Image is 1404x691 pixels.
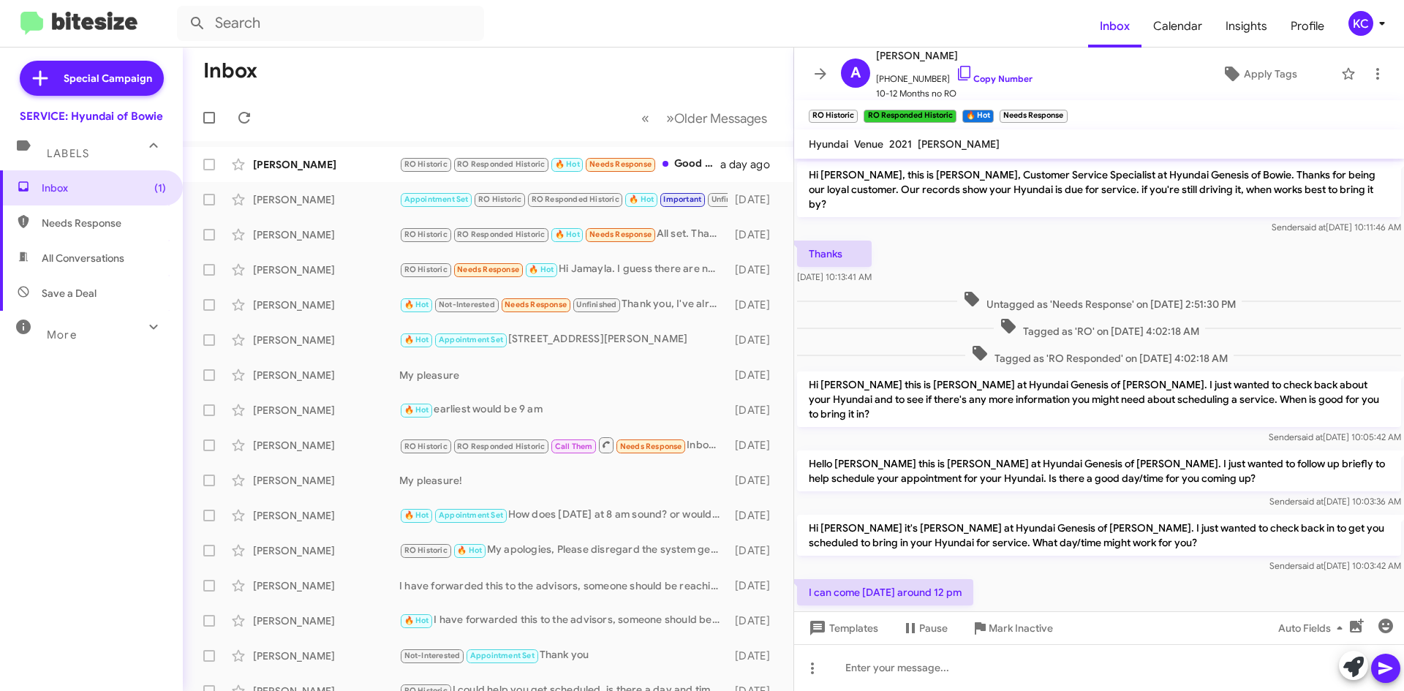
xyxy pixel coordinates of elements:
[1269,496,1401,507] span: Sender [DATE] 10:03:36 AM
[797,450,1401,491] p: Hello [PERSON_NAME] this is [PERSON_NAME] at Hyundai Genesis of [PERSON_NAME]. I just wanted to f...
[989,615,1053,641] span: Mark Inactive
[959,615,1065,641] button: Mark Inactive
[1244,61,1297,87] span: Apply Tags
[1269,560,1401,571] span: Sender [DATE] 10:03:42 AM
[728,649,782,663] div: [DATE]
[728,192,782,207] div: [DATE]
[809,137,848,151] span: Hyundai
[399,436,728,454] div: Inbound Call
[555,442,593,451] span: Call Them
[728,613,782,628] div: [DATE]
[674,110,767,127] span: Older Messages
[797,515,1401,556] p: Hi [PERSON_NAME] it's [PERSON_NAME] at Hyundai Genesis of [PERSON_NAME]. I just wanted to check b...
[728,543,782,558] div: [DATE]
[633,103,776,133] nav: Page navigation example
[203,59,257,83] h1: Inbox
[994,317,1205,339] span: Tagged as 'RO' on [DATE] 4:02:18 AM
[399,473,728,488] div: My pleasure!
[457,265,519,274] span: Needs Response
[404,230,448,239] span: RO Historic
[728,263,782,277] div: [DATE]
[728,333,782,347] div: [DATE]
[1141,5,1214,48] a: Calendar
[470,651,535,660] span: Appointment Set
[728,403,782,418] div: [DATE]
[890,615,959,641] button: Pause
[962,110,994,123] small: 🔥 Hot
[399,226,728,243] div: All set. Thanks!
[850,61,861,85] span: A
[253,368,399,382] div: [PERSON_NAME]
[876,86,1033,101] span: 10-12 Months no RO
[1300,222,1326,233] span: said at
[1267,615,1360,641] button: Auto Fields
[728,298,782,312] div: [DATE]
[404,545,448,555] span: RO Historic
[404,335,429,344] span: 🔥 Hot
[47,147,89,160] span: Labels
[404,442,448,451] span: RO Historic
[404,616,429,625] span: 🔥 Hot
[712,195,752,204] span: Unfinished
[47,328,77,341] span: More
[1278,615,1348,641] span: Auto Fields
[478,195,521,204] span: RO Historic
[457,545,482,555] span: 🔥 Hot
[399,191,728,208] div: 3:30 is the latest I could do. Is that okay?
[1088,5,1141,48] a: Inbox
[404,300,429,309] span: 🔥 Hot
[657,103,776,133] button: Next
[555,159,580,169] span: 🔥 Hot
[1269,431,1401,442] span: Sender [DATE] 10:05:42 AM
[663,195,701,204] span: Important
[809,110,858,123] small: RO Historic
[589,230,652,239] span: Needs Response
[154,181,166,195] span: (1)
[399,507,728,524] div: How does [DATE] at 8 am sound? or would you like something a little later?
[253,578,399,593] div: [PERSON_NAME]
[797,610,872,621] span: [DATE] 11:08:21 AM
[20,61,164,96] a: Special Campaign
[797,162,1401,217] p: Hi [PERSON_NAME], this is [PERSON_NAME], Customer Service Specialist at Hyundai Genesis of Bowie....
[439,300,495,309] span: Not-Interested
[439,335,503,344] span: Appointment Set
[728,578,782,593] div: [DATE]
[457,159,545,169] span: RO Responded Historic
[666,109,674,127] span: »
[253,227,399,242] div: [PERSON_NAME]
[404,265,448,274] span: RO Historic
[864,110,956,123] small: RO Responded Historic
[399,578,728,593] div: I have forwarded this to the advisors, someone should be reaching out with pricing
[42,181,166,195] span: Inbox
[797,241,872,267] p: Thanks
[728,508,782,523] div: [DATE]
[555,230,580,239] span: 🔥 Hot
[728,368,782,382] div: [DATE]
[1184,61,1334,87] button: Apply Tags
[1297,431,1323,442] span: said at
[404,405,429,415] span: 🔥 Hot
[253,298,399,312] div: [PERSON_NAME]
[965,344,1234,366] span: Tagged as 'RO Responded' on [DATE] 4:02:18 AM
[439,510,503,520] span: Appointment Set
[42,251,124,265] span: All Conversations
[854,137,883,151] span: Venue
[529,265,554,274] span: 🔥 Hot
[728,438,782,453] div: [DATE]
[956,73,1033,84] a: Copy Number
[1214,5,1279,48] span: Insights
[1336,11,1388,36] button: KC
[1279,5,1336,48] a: Profile
[253,613,399,628] div: [PERSON_NAME]
[794,615,890,641] button: Templates
[889,137,912,151] span: 2021
[589,159,652,169] span: Needs Response
[42,286,97,301] span: Save a Deal
[728,227,782,242] div: [DATE]
[20,109,163,124] div: SERVICE: Hyundai of Bowie
[797,271,872,282] span: [DATE] 10:13:41 AM
[876,47,1033,64] span: [PERSON_NAME]
[399,401,728,418] div: earliest would be 9 am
